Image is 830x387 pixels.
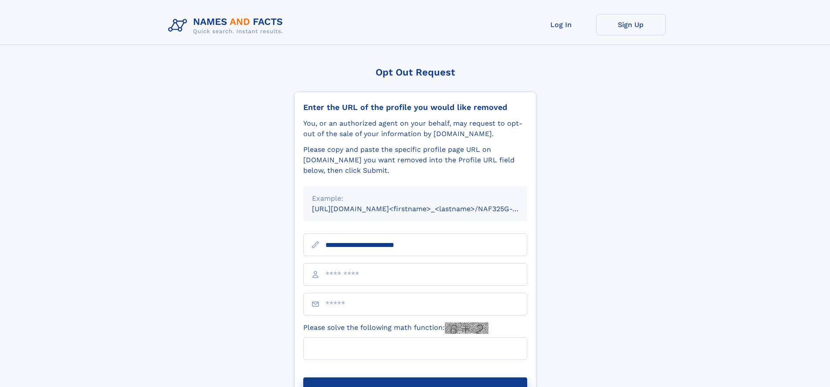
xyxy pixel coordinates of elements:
div: Opt Out Request [294,67,536,78]
a: Log In [526,14,596,35]
div: Example: [312,193,518,204]
div: Enter the URL of the profile you would like removed [303,103,527,112]
small: [URL][DOMAIN_NAME]<firstname>_<lastname>/NAF325G-xxxxxxxx [312,205,544,213]
img: Logo Names and Facts [165,14,290,38]
label: Please solve the following math function: [303,322,488,334]
div: Please copy and paste the specific profile page URL on [DOMAIN_NAME] you want removed into the Pr... [303,144,527,176]
div: You, or an authorized agent on your behalf, may request to opt-out of the sale of your informatio... [303,118,527,139]
a: Sign Up [596,14,666,35]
